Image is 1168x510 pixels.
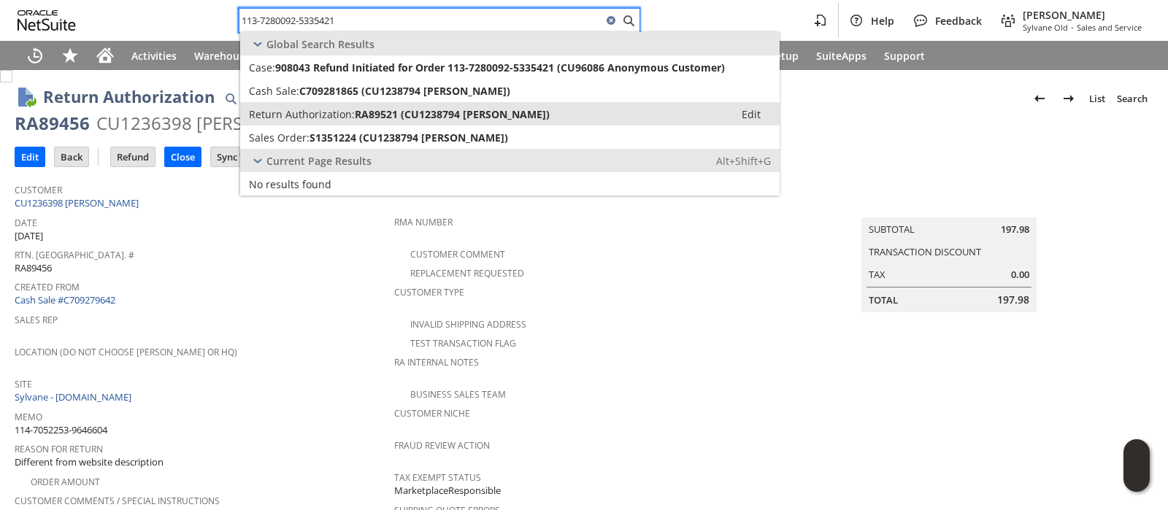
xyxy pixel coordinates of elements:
a: Return Authorization:RA89521 (CU1238794 [PERSON_NAME])Edit: [240,102,780,125]
img: Next [1060,90,1077,107]
span: Feedback [935,14,982,28]
span: Return Authorization: [249,107,355,121]
div: Shortcuts [53,41,88,70]
a: RMA Number [394,216,453,228]
a: Rtn. [GEOGRAPHIC_DATA]. # [15,249,134,261]
a: Sylvane - [DOMAIN_NAME] [15,390,135,403]
div: CU1236398 [PERSON_NAME] [96,112,333,135]
a: Created From [15,281,80,293]
a: Cash Sale #C709279642 [15,293,115,306]
span: 0.00 [1011,268,1029,282]
svg: Search [620,12,637,29]
a: Order Amount [31,476,100,488]
a: Warehouse [185,41,259,70]
span: Setup [769,49,799,63]
a: Edit: [726,105,777,123]
span: No results found [249,177,331,191]
a: Search [1111,87,1153,110]
a: Setup [761,41,807,70]
caption: Summary [861,194,1037,217]
a: Recent Records [18,41,53,70]
input: Close [165,147,201,166]
a: Tax Exempt Status [394,471,481,484]
a: Subtotal [869,223,915,236]
span: 197.98 [997,293,1029,307]
div: RA89456 [15,112,90,135]
span: Alt+Shift+G [716,154,771,168]
img: Quick Find [222,90,239,107]
a: Fraud Review Action [394,439,490,452]
a: Total [869,293,898,306]
span: Sylvane Old [1023,22,1068,33]
span: - [1071,22,1074,33]
a: RA Internal Notes [394,356,479,368]
span: Sales and Service [1077,22,1142,33]
span: 197.98 [1001,223,1029,236]
a: Test Transaction Flag [410,337,516,349]
a: Support [875,41,934,70]
a: Reason For Return [15,443,103,455]
a: Transaction Discount [869,245,981,258]
svg: Home [96,47,114,64]
span: 114-7052253-9646604 [15,423,107,437]
svg: Shortcuts [61,47,79,64]
a: Sales Order:S1351224 (CU1238794 [PERSON_NAME])Edit: [240,125,780,149]
span: RA89521 (CU1238794 [PERSON_NAME]) [355,107,550,121]
span: Case: [249,61,275,74]
a: Memo [15,411,42,423]
a: List [1083,87,1111,110]
a: Home [88,41,123,70]
svg: Recent Records [26,47,44,64]
span: RA89456 [15,261,52,275]
span: Oracle Guided Learning Widget. To move around, please hold and drag [1123,466,1150,492]
a: Customer Niche [394,407,470,420]
span: Global Search Results [266,37,374,51]
span: SuiteApps [816,49,867,63]
span: [PERSON_NAME] [1023,8,1142,22]
span: Warehouse [194,49,250,63]
a: Customer Type [394,286,464,298]
iframe: Click here to launch Oracle Guided Learning Help Panel [1123,439,1150,492]
input: Edit [15,147,45,166]
span: Support [884,49,925,63]
svg: logo [18,10,76,31]
span: Activities [131,49,177,63]
input: Sync To Database [211,147,302,166]
span: Different from website description [15,455,164,469]
a: SuiteApps [807,41,875,70]
input: Refund [111,147,155,166]
a: Business Sales Team [410,388,506,401]
a: Customer Comment [410,248,505,260]
input: Back [55,147,88,166]
span: Cash Sale: [249,84,299,98]
a: Location (Do Not Choose [PERSON_NAME] or HQ) [15,346,237,358]
a: Tax [869,268,885,281]
span: 908043 Refund Initiated for Order 113-7280092-5335421 (CU96086 Anonymous Customer) [275,61,725,74]
a: Date [15,217,37,229]
span: C709281865 (CU1238794 [PERSON_NAME]) [299,84,510,98]
a: Case:908043 Refund Initiated for Order 113-7280092-5335421 (CU96086 Anonymous Customer)Edit: [240,55,780,79]
a: Replacement Requested [410,267,524,279]
span: Current Page Results [266,154,372,168]
a: Invalid Shipping Address [410,318,526,331]
span: Help [871,14,894,28]
a: Site [15,378,32,390]
a: Activities [123,41,185,70]
span: S1351224 (CU1238794 [PERSON_NAME]) [310,131,508,144]
a: Customer Comments / Special Instructions [15,495,220,507]
h1: Return Authorization [43,85,215,109]
span: [DATE] [15,229,43,243]
a: Sales Rep [15,314,58,326]
a: No results found [240,172,780,196]
span: MarketplaceResponsible [394,484,501,498]
a: Customer [15,184,62,196]
input: Search [239,12,602,29]
a: CU1236398 [PERSON_NAME] [15,196,142,209]
a: Cash Sale:C709281865 (CU1238794 [PERSON_NAME])Edit: [240,79,780,102]
span: Sales Order: [249,131,310,144]
img: Previous [1031,90,1048,107]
